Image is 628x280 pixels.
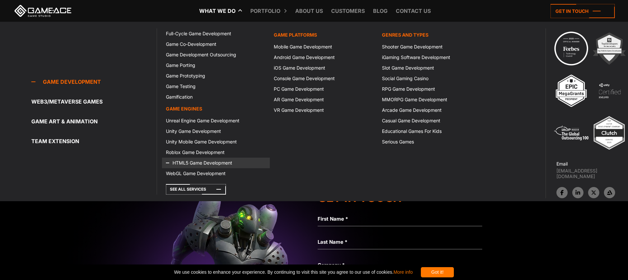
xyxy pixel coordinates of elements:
img: 3 [553,73,589,109]
a: [EMAIL_ADDRESS][DOMAIN_NAME] [556,168,628,179]
a: Unreal Engine Game Development [162,115,270,126]
a: AR Game Development [270,94,378,105]
a: Game Co-Development [162,39,270,49]
a: Genres and Types [378,28,486,42]
a: Game Porting [162,60,270,71]
span: We use cookies to enhance your experience. By continuing to visit this site you agree to our use ... [174,267,413,277]
a: Shooter Game Development [378,42,486,52]
a: Web3/Metaverse Games [31,95,157,108]
a: PC Game Development [270,84,378,94]
a: Unity Game Development [162,126,270,137]
a: RPG Game Development [378,84,486,94]
a: Game Art & Animation [31,115,157,128]
a: Team Extension [31,135,157,148]
a: iGaming Software Development [378,52,486,63]
a: Unity Mobile Game Development [162,137,270,147]
a: Educational Games For Kids [378,126,486,137]
label: Last Name * [318,238,482,246]
label: Company * [318,261,482,269]
a: Android Game Development [270,52,378,63]
img: 4 [591,73,628,109]
a: Social Gaming Casino [378,73,486,84]
a: HTML5 Game Development [162,158,270,168]
img: 2 [591,30,627,67]
a: Roblox Game Development [162,147,270,158]
a: Full-Cycle Game Development [162,28,270,39]
img: Top ar vr development company gaming 2025 game ace [591,115,627,151]
a: Console Game Development [270,73,378,84]
a: Game Development Outsourcing [162,49,270,60]
a: Game Testing [162,81,270,92]
a: Mobile Game Development [270,42,378,52]
strong: Email [556,161,568,167]
a: MMORPG Game Development [378,94,486,105]
a: WebGL Game Development [162,168,270,179]
a: Game development [31,75,157,88]
a: Game Prototyping [162,71,270,81]
a: Game platforms [270,28,378,42]
img: Technology council badge program ace 2025 game ace [553,30,589,67]
a: Game Engines [162,102,270,115]
a: Casual Game Development [378,115,486,126]
a: Slot Game Development [378,63,486,73]
a: More info [393,269,413,275]
a: iOS Game Development [270,63,378,73]
a: See All Services [166,184,226,195]
a: VR Game Development [270,105,378,115]
a: Get in touch [550,4,615,18]
a: Serious Games [378,137,486,147]
div: Got it! [421,267,454,277]
a: Gamification [162,92,270,102]
label: First Name * [318,215,482,223]
img: 5 [553,115,589,151]
a: Arcade Game Development [378,105,486,115]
